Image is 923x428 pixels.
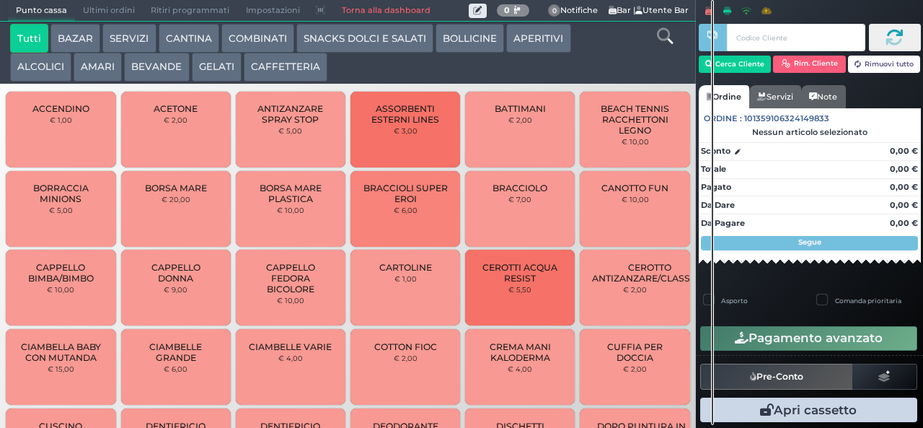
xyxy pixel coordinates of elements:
small: € 9,00 [164,285,187,294]
strong: 0,00 € [890,200,918,210]
button: APERITIVI [506,24,570,53]
span: CANOTTO FUN [601,183,668,193]
input: Codice Cliente [727,24,865,51]
button: BAZAR [50,24,100,53]
span: Punto cassa [8,1,75,21]
strong: 0,00 € [890,182,918,192]
button: ALCOLICI [10,53,71,82]
button: COMBINATI [221,24,294,53]
small: € 10,00 [277,206,304,214]
small: € 10,00 [277,296,304,305]
strong: 0,00 € [890,164,918,174]
button: Pre-Conto [700,364,853,390]
small: € 2,00 [394,354,418,362]
a: Servizi [749,85,801,108]
span: CIAMBELLE GRANDE [133,341,218,363]
small: € 1,00 [394,274,417,283]
button: GELATI [192,53,242,82]
small: € 5,00 [49,206,73,214]
small: € 7,00 [508,195,531,204]
span: BRACCIOLI SUPER EROI [363,183,449,204]
b: 0 [504,5,510,15]
button: AMARI [74,53,122,82]
button: CAFFETTERIA [244,53,327,82]
label: Comanda prioritaria [835,296,901,305]
small: € 20,00 [162,195,190,204]
strong: 0,00 € [890,218,918,228]
span: BORSA MARE PLASTICA [248,183,334,204]
strong: Da Dare [701,200,735,210]
a: Note [801,85,845,108]
small: € 2,00 [508,115,532,124]
span: CARTOLINE [379,262,432,273]
small: € 4,00 [508,364,532,373]
span: ACCENDINO [32,103,89,114]
small: € 2,00 [164,115,187,124]
label: Asporto [721,296,748,305]
span: Ultimi ordini [75,1,143,21]
span: BATTIMANI [495,103,546,114]
a: Torna alla dashboard [333,1,438,21]
small: € 5,00 [278,126,302,135]
span: BEACH TENNIS RACCHETTONI LEGNO [592,103,678,136]
small: € 2,00 [623,364,647,373]
button: Rim. Cliente [773,56,846,73]
button: Tutti [10,24,48,53]
button: BEVANDE [124,53,189,82]
span: BORSA MARE [145,183,207,193]
button: SERVIZI [102,24,156,53]
span: BORRACCIA MINIONS [18,183,104,204]
span: 0 [548,4,561,17]
div: Nessun articolo selezionato [699,127,921,137]
button: Rimuovi tutto [848,56,921,73]
span: 101359106324149833 [744,113,829,125]
small: € 2,00 [623,285,647,294]
span: CEROTTO ANTIZANZARE/CLASSICO [592,262,707,284]
strong: Da Pagare [701,218,745,228]
small: € 6,00 [394,206,418,214]
strong: 0,00 € [890,146,918,156]
small: € 10,00 [622,137,649,146]
button: BOLLICINE [436,24,504,53]
small: € 10,00 [622,195,649,204]
span: Ritiri programmati [143,1,237,21]
button: Apri cassetto [700,398,917,422]
a: Ordine [699,85,749,108]
span: ASSORBENTI ESTERNI LINES [363,103,449,125]
span: CAPPELLO FEDORA BICOLORE [248,262,334,294]
small: € 3,00 [394,126,418,135]
strong: Pagato [701,182,731,192]
small: € 10,00 [47,285,74,294]
span: COTTON FIOC [374,341,437,352]
span: CREMA MANI KALODERMA [477,341,563,363]
small: € 15,00 [48,364,74,373]
small: € 4,00 [278,354,303,362]
span: Ordine : [704,113,742,125]
strong: Segue [798,237,821,247]
small: € 5,50 [508,285,531,294]
span: ACETONE [154,103,198,114]
span: CEROTTI ACQUA RESIST [477,262,563,284]
small: € 6,00 [164,364,187,373]
strong: Totale [701,164,726,174]
small: € 1,00 [50,115,72,124]
button: CANTINA [159,24,219,53]
button: Cerca Cliente [699,56,772,73]
strong: Sconto [701,145,730,157]
span: CIAMBELLA BABY CON MUTANDA [18,341,104,363]
button: SNACKS DOLCI E SALATI [296,24,433,53]
button: Pagamento avanzato [700,326,917,351]
span: BRACCIOLO [493,183,547,193]
span: CUFFIA PER DOCCIA [592,341,678,363]
span: Impostazioni [238,1,308,21]
span: CIAMBELLE VARIE [249,341,332,352]
span: ANTIZANZARE SPRAY STOP [248,103,334,125]
span: CAPPELLO BIMBA/BIMBO [18,262,104,284]
span: CAPPELLO DONNA [133,262,218,284]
